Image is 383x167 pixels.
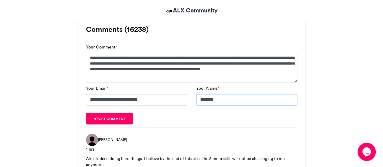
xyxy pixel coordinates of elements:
[165,6,218,15] a: ALX Community
[86,146,297,152] div: 1 hrs
[86,134,98,146] img: Benson
[86,85,108,92] label: Your Email
[86,26,297,33] h3: Comments (16238)
[165,7,173,15] img: ALX Community
[196,85,219,92] label: Your Name
[86,113,133,124] button: Post comment
[86,44,117,50] label: Your Comment
[358,143,377,161] iframe: chat widget
[98,137,127,142] span: [PERSON_NAME]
